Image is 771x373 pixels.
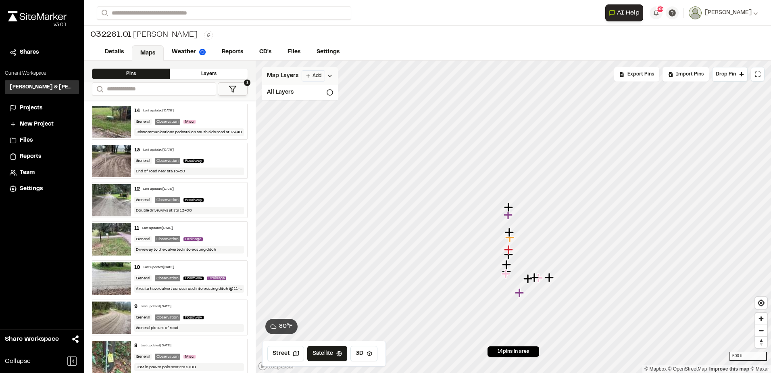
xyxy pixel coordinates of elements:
div: Observation [155,119,180,125]
div: Map marker [502,260,513,270]
span: Drop Pin [716,71,736,78]
span: Roadway [183,277,204,280]
a: OpenStreetMap [668,366,707,372]
div: Map marker [505,227,515,238]
span: Find my location [755,297,767,309]
a: Weather [164,44,214,60]
img: rebrand.png [8,11,67,21]
div: 14 [134,107,140,115]
button: 3D [350,346,377,361]
div: End of road near sta 15+50 [134,168,244,175]
a: Settings [10,184,74,193]
button: Edit Tags [204,31,213,40]
a: Details [97,44,132,60]
a: Shares [10,48,74,57]
div: General [134,275,152,281]
div: Observation [155,158,180,164]
a: Files [10,136,74,145]
a: CD's [251,44,279,60]
div: Last updated [DATE] [143,109,174,113]
span: Files [20,136,33,145]
div: Map marker [523,274,534,284]
span: 80 ° F [279,322,293,331]
div: Layers [170,69,248,79]
div: General picture of road [134,324,244,332]
span: New Project [20,120,54,129]
div: General [134,236,152,242]
span: Map Layers [267,71,298,80]
div: 9 [134,303,138,310]
div: Map marker [504,210,514,220]
a: New Project [10,120,74,129]
div: All Layers [262,85,338,100]
a: Projects [10,104,74,113]
div: Observation [155,236,180,242]
span: Add [313,72,321,80]
img: file [92,184,131,216]
span: Projects [20,104,42,113]
img: file [92,262,131,295]
p: Current Workspace [5,70,79,77]
a: Maps [132,45,164,61]
span: Team [20,168,35,177]
div: Last updated [DATE] [141,304,171,309]
div: Map marker [530,272,540,283]
div: General [134,354,152,360]
button: [PERSON_NAME] [689,6,758,19]
div: General [134,119,152,125]
span: Export Pins [627,71,654,78]
img: precipai.png [199,49,206,55]
button: 1 [218,82,248,96]
span: [PERSON_NAME] [705,8,752,17]
span: 1 [244,80,250,86]
button: Reset bearing to north [755,336,767,348]
span: Import Pins [676,71,704,78]
div: Last updated [DATE] [141,344,171,348]
div: Oh geez...please don't... [8,21,67,29]
button: Add [302,70,325,82]
img: file [92,341,131,373]
div: Map marker [545,272,555,283]
div: Last updated [DATE] [144,265,174,270]
div: Import Pins into your project [663,67,709,82]
button: 55 [650,6,663,19]
span: Zoom in [755,313,767,325]
span: Roadway [183,316,204,319]
button: Zoom out [755,325,767,336]
div: Last updated [DATE] [143,148,174,153]
span: Drainage [207,277,226,280]
span: Share Workspace [5,334,59,344]
div: Last updated [DATE] [143,187,174,192]
div: 11 [134,225,139,232]
div: General [134,158,152,164]
canvas: Map [256,61,771,373]
span: Roadway [183,159,204,163]
div: Observation [155,197,180,203]
span: Misc [183,120,196,124]
span: 55 [657,5,663,13]
div: Pins [92,69,170,79]
div: TBM in power pole near sta 9+00 [134,363,244,371]
a: Reports [214,44,251,60]
a: Team [10,168,74,177]
div: Observation [155,275,180,281]
div: Map marker [501,269,512,279]
span: Reports [20,152,41,161]
div: Observation [155,314,180,321]
a: Maxar [750,366,769,372]
div: [PERSON_NAME] [90,29,198,41]
div: 10 [134,264,140,271]
div: Telecommunications pedestal on south side road at 13+40 [134,128,244,136]
button: Open AI Assistant [605,4,643,21]
span: Roadway [183,198,204,202]
div: Last updated [DATE] [142,226,173,231]
img: file [92,302,131,334]
span: Drainage [183,237,203,241]
span: 032261.01 [90,29,131,41]
img: User [689,6,702,19]
span: Misc [183,355,196,358]
div: No pins available to export [614,67,659,82]
div: 12 [134,186,140,193]
div: General [134,314,152,321]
